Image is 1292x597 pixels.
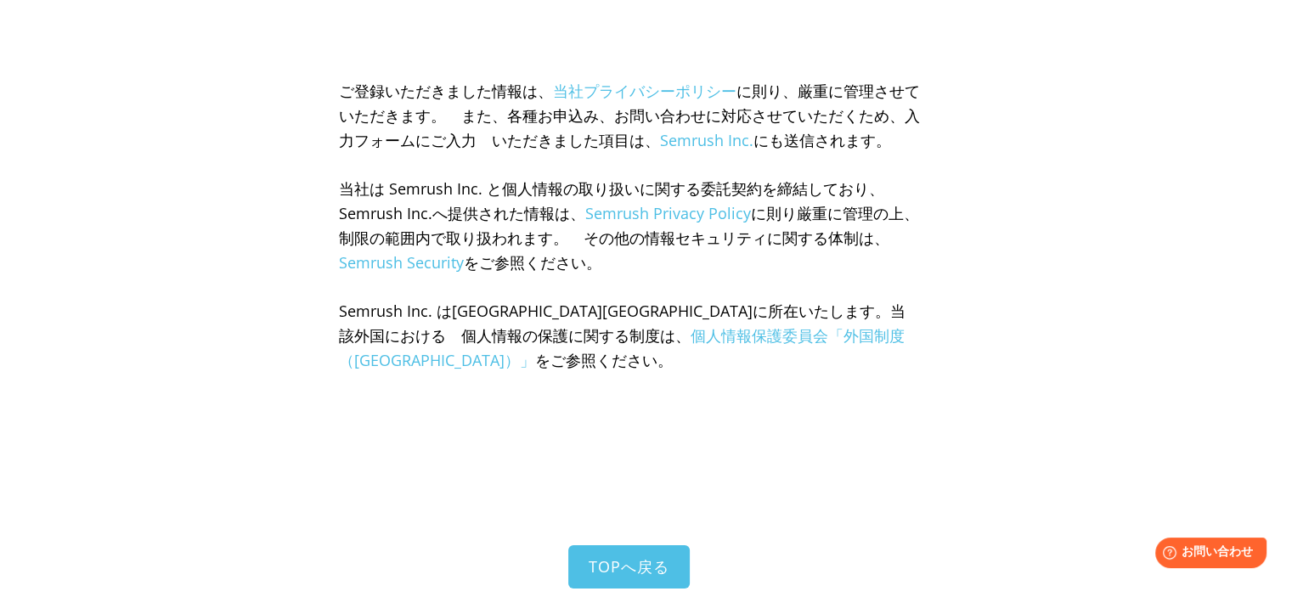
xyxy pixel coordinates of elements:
[568,545,690,589] a: TOPへ戻る
[339,81,935,150] span: ご登録いただきました情報は、 に則り、厳重に管理させて いただきます。 また、各種お申込み、お問い合わせに対応させていただくため、入力フォームにご入力 いただきました項目は、 にも送信されます。
[339,178,934,272] span: 当社は Semrush Inc. と個人情報の取り扱いに関する委託契約を締結しており、 Semrush Inc.へ提供された情報は、 に則り厳重に管理の上、 制限の範囲内で取り扱われます。 その...
[339,301,906,370] span: Semrush Inc. は[GEOGRAPHIC_DATA][GEOGRAPHIC_DATA]に所在いたします。当該外国における 個人情報の保護に関する制度は、 をご参照ください。
[585,203,751,223] a: Semrush Privacy Policy
[589,556,669,577] span: TOPへ戻る
[553,81,736,101] a: 当社プライバシーポリシー
[660,130,753,150] a: Semrush Inc.
[339,252,464,273] a: Semrush Security
[1141,531,1273,578] iframe: Help widget launcher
